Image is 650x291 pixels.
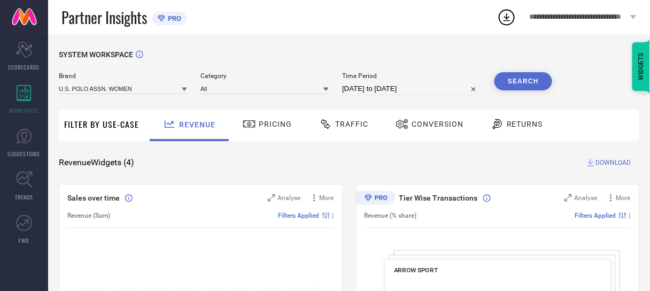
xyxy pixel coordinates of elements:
span: Pricing [259,120,292,128]
span: Sales over time [67,194,120,202]
span: ARROW SPORT [394,266,438,274]
span: Brand [59,72,187,80]
span: Time Period [342,72,481,80]
span: FWD [19,236,29,244]
svg: Zoom [564,194,572,202]
span: More [616,194,631,202]
span: WORKSPACE [10,106,39,114]
div: Open download list [497,7,516,27]
span: Revenue Widgets ( 4 ) [59,157,134,168]
span: Revenue (% share) [365,212,417,219]
span: | [629,212,631,219]
span: Tier Wise Transactions [399,194,478,202]
span: Filter By Use-Case [64,118,139,131]
span: Category [200,72,329,80]
span: Analyse [575,194,598,202]
span: Traffic [335,120,368,128]
span: | [332,212,334,219]
span: SYSTEM WORKSPACE [59,50,133,59]
div: Premium [356,191,396,207]
span: SCORECARDS [9,63,40,71]
span: PRO [165,14,181,22]
svg: Zoom [268,194,275,202]
span: Revenue (Sum) [67,212,110,219]
span: SUGGESTIONS [8,150,41,158]
span: Conversion [412,120,463,128]
button: Search [494,72,552,90]
span: Partner Insights [61,6,147,28]
span: Filters Applied [575,212,616,219]
span: Analyse [278,194,301,202]
span: Returns [507,120,543,128]
input: Select time period [342,82,481,95]
span: DOWNLOAD [596,157,631,168]
span: Revenue [179,120,215,129]
span: More [320,194,334,202]
span: Filters Applied [278,212,320,219]
span: TRENDS [15,193,33,201]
